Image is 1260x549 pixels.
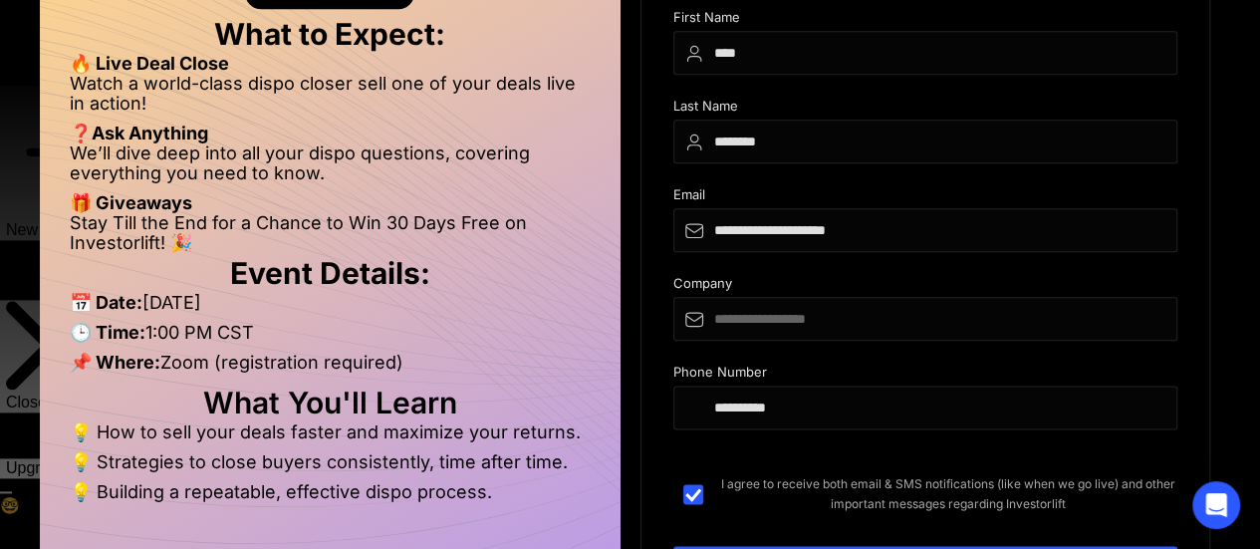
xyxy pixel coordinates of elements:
div: Open Intercom Messenger [1192,481,1240,529]
li: 💡 How to sell your deals faster and maximize your returns. [70,422,591,452]
li: 💡 Strategies to close buyers consistently, time after time. [70,452,591,482]
strong: 🔥 Live Deal Close [70,53,229,74]
li: Stay Till the End for a Chance to Win 30 Days Free on Investorlift! 🎉 [70,213,591,253]
div: Company [673,276,1178,297]
strong: ❓Ask Anything [70,123,208,143]
div: Email [673,187,1178,208]
div: First Name [673,10,1178,31]
strong: 🎁 Giveaways [70,192,192,213]
strong: 🕒 Time: [70,322,145,343]
div: Phone Number [673,365,1178,386]
li: Watch a world-class dispo closer sell one of your deals live in action! [70,74,591,124]
li: [DATE] [70,293,591,323]
li: 💡 Building a repeatable, effective dispo process. [70,482,591,502]
h2: What You'll Learn [70,393,591,412]
strong: What to Expect: [214,16,445,52]
strong: Event Details: [230,255,430,291]
span: I agree to receive both email & SMS notifications (like when we go live) and other important mess... [719,474,1178,514]
div: Last Name [673,99,1178,120]
strong: 📅 Date: [70,292,142,313]
li: 1:00 PM CST [70,323,591,353]
li: We’ll dive deep into all your dispo questions, covering everything you need to know. [70,143,591,193]
li: Zoom (registration required) [70,353,591,383]
strong: 📌 Where: [70,352,160,373]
